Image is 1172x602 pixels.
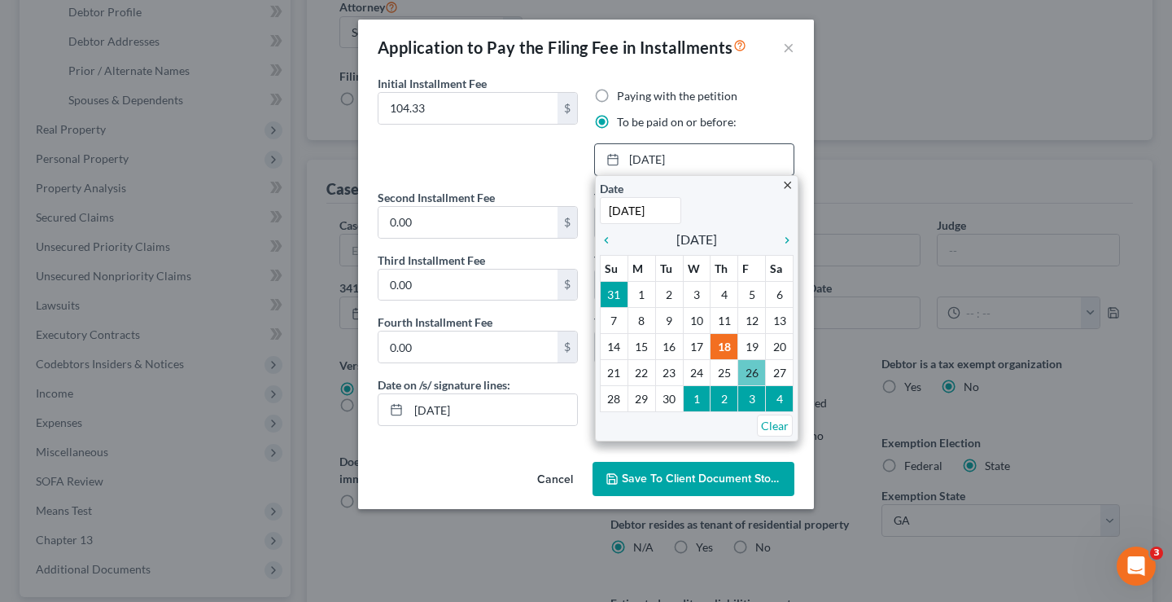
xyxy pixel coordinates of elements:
[676,230,717,249] span: [DATE]
[738,333,766,359] td: 19
[600,180,623,197] label: Date
[628,359,655,385] td: 22
[594,314,714,331] label: To be paid on or before:
[766,255,794,281] th: Sa
[617,114,737,130] label: To be paid on or before:
[409,394,577,425] input: MM/DD/YYYY
[628,281,655,307] td: 1
[738,281,766,307] td: 5
[628,333,655,359] td: 15
[711,333,738,359] td: 18
[766,307,794,333] td: 13
[628,255,655,281] th: M
[558,270,577,301] div: $
[558,207,577,238] div: $
[595,144,794,175] a: [DATE]
[711,255,738,281] th: Th
[601,281,628,307] td: 31
[594,189,714,206] label: To be paid on or before:
[757,415,793,437] a: Clear
[617,88,737,104] label: Paying with the petition
[711,281,738,307] td: 4
[378,93,558,124] input: 0.00
[600,230,621,249] a: chevron_left
[655,281,683,307] td: 2
[378,376,510,393] label: Date on /s/ signature lines:
[655,359,683,385] td: 23
[524,464,586,496] button: Cancel
[772,230,794,249] a: chevron_right
[766,281,794,307] td: 6
[683,385,711,411] td: 1
[558,93,577,124] div: $
[766,385,794,411] td: 4
[738,307,766,333] td: 12
[378,314,492,331] label: Fourth Installment Fee
[683,307,711,333] td: 10
[655,333,683,359] td: 16
[601,307,628,333] td: 7
[1117,547,1156,586] iframe: Intercom live chat
[378,75,487,92] label: Initial Installment Fee
[783,37,794,57] button: ×
[378,36,746,59] div: Application to Pay the Filing Fee in Installments
[683,255,711,281] th: W
[781,179,794,191] i: close
[378,252,485,269] label: Third Installment Fee
[1150,547,1163,560] span: 3
[766,359,794,385] td: 27
[655,385,683,411] td: 30
[683,359,711,385] td: 24
[711,359,738,385] td: 25
[683,333,711,359] td: 17
[378,189,495,206] label: Second Installment Fee
[781,175,794,194] a: close
[738,255,766,281] th: F
[594,252,714,269] label: To be paid on or before:
[601,359,628,385] td: 21
[738,385,766,411] td: 3
[558,332,577,363] div: $
[738,359,766,385] td: 26
[378,207,558,238] input: 0.00
[593,462,794,496] button: Save to Client Document Storage
[601,333,628,359] td: 14
[601,255,628,281] th: Su
[655,255,683,281] th: Tu
[766,333,794,359] td: 20
[378,332,558,363] input: 0.00
[711,385,738,411] td: 2
[378,270,558,301] input: 0.00
[628,307,655,333] td: 8
[600,234,621,247] i: chevron_left
[622,472,794,486] span: Save to Client Document Storage
[683,281,711,307] td: 3
[655,307,683,333] td: 9
[628,385,655,411] td: 29
[772,234,794,247] i: chevron_right
[711,307,738,333] td: 11
[600,197,681,224] input: 1/1/2013
[601,385,628,411] td: 28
